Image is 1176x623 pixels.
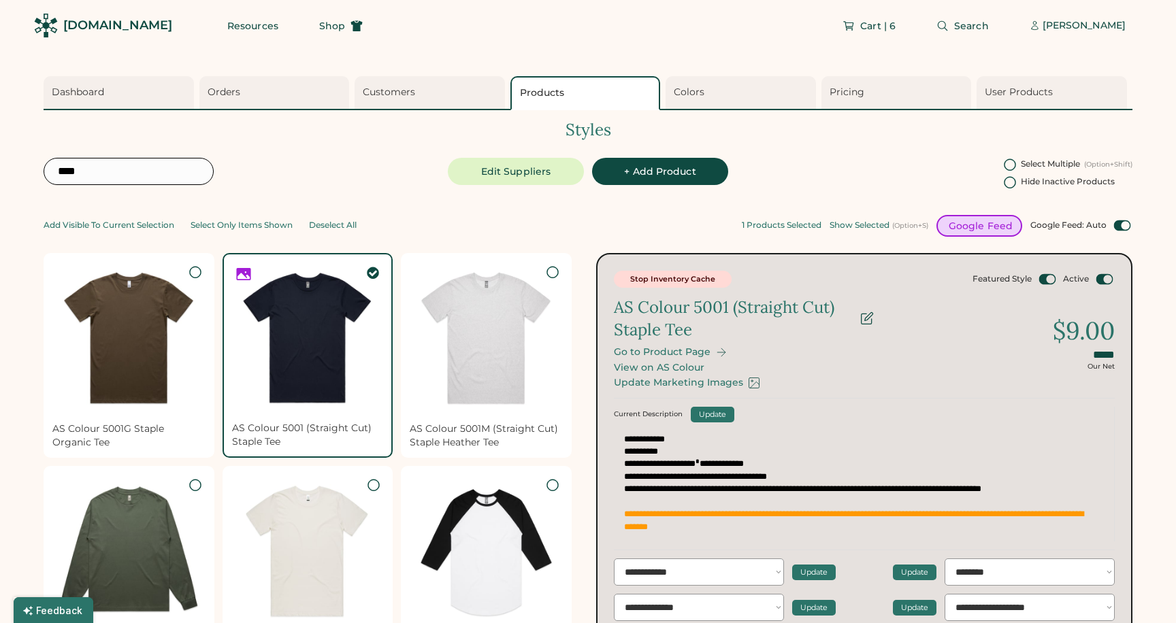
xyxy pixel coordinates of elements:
[410,422,563,449] div: AS Colour 5001M (Straight Cut) Staple Heather Tee
[34,14,58,37] img: Rendered Logo - Screens
[52,86,190,99] div: Dashboard
[893,600,936,616] button: Update
[674,86,812,99] div: Colors
[63,17,172,34] div: [DOMAIN_NAME]
[191,220,293,230] div: Select Only Items Shown
[936,215,1022,237] button: Google Feed
[614,271,732,288] button: Stop Inventory Cache
[520,86,655,100] div: Products
[920,12,1005,39] button: Search
[614,346,710,358] div: Go to Product Page
[973,273,1032,285] div: Featured Style
[985,86,1123,99] div: User Products
[232,422,384,448] div: AS Colour 5001 (Straight Cut) Staple Tee
[309,220,357,230] div: Deselect All
[892,222,928,230] div: (Option+S)
[691,407,734,422] button: Update
[232,263,252,283] button: This product contains custom marketing images
[954,21,989,31] span: Search
[363,86,501,99] div: Customers
[1063,273,1089,285] div: Active
[1043,19,1126,33] div: [PERSON_NAME]
[303,12,379,39] button: Shop
[1112,217,1132,234] button: This toggle switches on/off the automatic updating of product schema for the google merchant cent...
[44,220,174,230] div: Add Visible To Current Selection
[893,565,936,580] button: Update
[410,262,563,415] img: 5001M_STAPLE_MARLE_TEE_WHITE_MARLE__04103.jpg
[52,422,206,449] div: AS Colour 5001G Staple Organic Tee
[1111,562,1170,620] iframe: Front Chat
[1021,177,1115,186] div: Hide Inactive Products
[448,158,584,185] button: Edit Suppliers
[792,565,836,580] button: Update
[1053,314,1115,348] div: $9.00
[1084,161,1132,169] div: (Option+Shift)
[742,220,821,230] div: 1 Products Selected
[614,296,852,341] div: AS Colour 5001 (Straight Cut) Staple Tee
[830,86,968,99] div: Pricing
[1021,159,1080,169] div: Select Multiple
[826,12,912,39] button: Cart | 6
[860,21,896,31] span: Cart | 6
[614,409,683,419] div: Current Description
[614,362,704,373] a: View on AS Colour
[1088,362,1115,371] div: Our Net
[1030,220,1107,231] div: Google Feed: Auto
[614,377,743,388] div: Update Marketing Images
[319,21,345,31] span: Shop
[208,86,346,99] div: Orders
[44,118,1132,141] div: Styles
[52,262,206,415] img: 5001G_STAPLE_ORGANIC_TEE_WALNUT__64404.jpg
[792,600,836,616] button: Update
[830,220,889,230] div: Show Selected
[211,12,295,39] button: Resources
[592,158,728,185] button: + Add Product
[232,263,384,414] img: 5001-Navy-Front.jpg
